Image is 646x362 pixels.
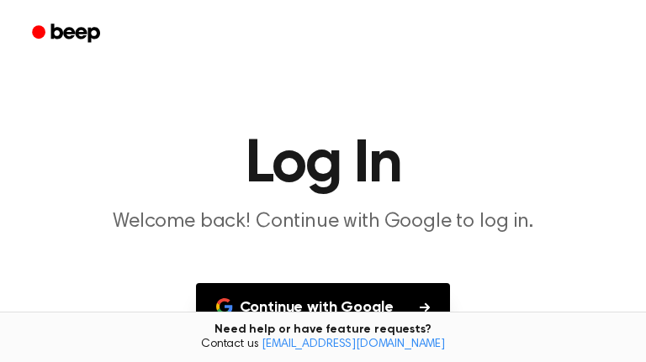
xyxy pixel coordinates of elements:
h1: Log In [20,134,626,195]
button: Continue with Google [196,283,451,333]
a: Beep [20,18,115,50]
span: Contact us [10,338,636,353]
p: Welcome back! Continue with Google to log in. [20,208,626,236]
a: [EMAIL_ADDRESS][DOMAIN_NAME] [262,338,445,350]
